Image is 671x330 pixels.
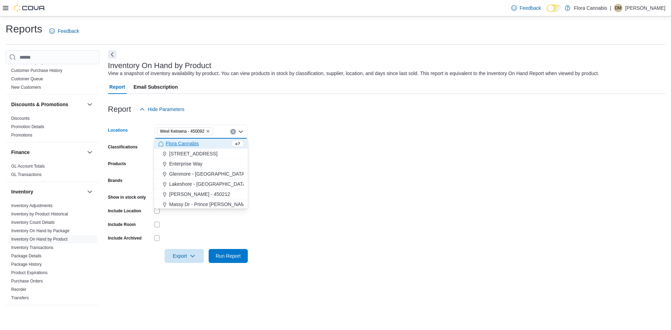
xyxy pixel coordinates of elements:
a: Discounts [11,116,30,121]
span: Reorder [11,287,26,292]
label: Classifications [108,144,138,150]
span: Feedback [58,28,79,35]
div: Customer [6,50,100,94]
span: Glenmore - [GEOGRAPHIC_DATA] - 450374 [169,170,267,177]
span: Product Expirations [11,270,48,276]
span: Package Details [11,253,42,259]
span: Massy Dr - Prince [PERSON_NAME] - 450075 [169,201,270,208]
div: Delaney Matthews [614,4,622,12]
span: Lakeshore - [GEOGRAPHIC_DATA] - 450372 [169,181,268,188]
button: Finance [11,149,84,156]
a: Purchase Orders [11,279,43,284]
a: Package History [11,262,42,267]
a: New Customers [11,85,41,90]
img: Cova [14,5,45,12]
span: DM [615,4,622,12]
a: Promotions [11,133,33,138]
div: Finance [6,162,100,182]
a: Inventory Adjustments [11,203,52,208]
span: Enterprise Way [169,160,202,167]
a: Inventory Transactions [11,245,53,250]
label: Include Archived [108,235,142,241]
button: Next [108,50,116,59]
button: Inventory [11,188,84,195]
h3: Finance [11,149,30,156]
span: GL Transactions [11,172,42,177]
button: Hide Parameters [137,102,187,116]
div: Inventory [6,201,100,305]
button: Export [165,249,204,263]
input: Dark Mode [547,5,561,12]
h1: Reports [6,22,42,36]
div: View a snapshot of inventory availability by product. You can view products in stock by classific... [108,70,599,77]
button: Lakeshore - [GEOGRAPHIC_DATA] - 450372 [154,179,248,189]
button: Glenmore - [GEOGRAPHIC_DATA] - 450374 [154,169,248,179]
span: Inventory by Product Historical [11,211,68,217]
label: Include Location [108,208,141,214]
h3: Report [108,105,131,113]
a: Inventory On Hand by Product [11,237,67,242]
button: Close list of options [238,129,244,134]
label: Brands [108,178,122,183]
button: Enterprise Way [154,159,248,169]
span: Promotions [11,132,33,138]
button: Clear input [230,129,236,134]
button: Inventory [86,188,94,196]
span: Export [169,249,200,263]
a: Feedback [508,1,544,15]
span: [STREET_ADDRESS] [169,150,217,157]
button: Run Report [209,249,248,263]
label: Include Room [108,222,136,227]
a: Inventory by Product Historical [11,212,68,217]
h3: Inventory On Hand by Product [108,61,211,70]
span: Hide Parameters [148,106,185,113]
a: Inventory On Hand by Package [11,228,70,233]
p: Flora Cannabis [574,4,607,12]
a: GL Account Totals [11,164,45,169]
div: Discounts & Promotions [6,114,100,142]
a: Product Expirations [11,270,48,275]
a: Transfers [11,295,29,300]
p: [PERSON_NAME] [625,4,665,12]
a: Feedback [46,24,82,38]
button: Discounts & Promotions [86,100,94,109]
label: Products [108,161,126,167]
button: Discounts & Promotions [11,101,84,108]
span: Inventory Transactions [11,245,53,250]
span: Inventory Adjustments [11,203,52,208]
button: Flora Cannabis [154,139,248,149]
p: | [610,4,611,12]
h3: Inventory [11,188,33,195]
h3: Discounts & Promotions [11,101,68,108]
a: Reorder [11,287,26,292]
span: Email Subscription [134,80,178,94]
span: Feedback [520,5,541,12]
button: Loyalty [86,311,94,319]
button: Loyalty [11,311,84,318]
button: Remove West Kelowna - 450092 from selection in this group [206,129,210,133]
label: Locations [108,127,128,133]
h3: Loyalty [11,311,28,318]
a: GL Transactions [11,172,42,177]
a: Package Details [11,254,42,258]
span: Transfers [11,295,29,301]
div: Choose from the following options [154,139,248,220]
span: West Kelowna - 450092 [157,127,213,135]
a: Inventory Count Details [11,220,55,225]
a: Customer Purchase History [11,68,63,73]
a: Customer Queue [11,76,43,81]
span: Promotion Details [11,124,44,130]
a: Promotion Details [11,124,44,129]
span: Report [109,80,125,94]
label: Show in stock only [108,195,146,200]
span: [PERSON_NAME] - 450212 [169,191,230,198]
span: Inventory On Hand by Package [11,228,70,234]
